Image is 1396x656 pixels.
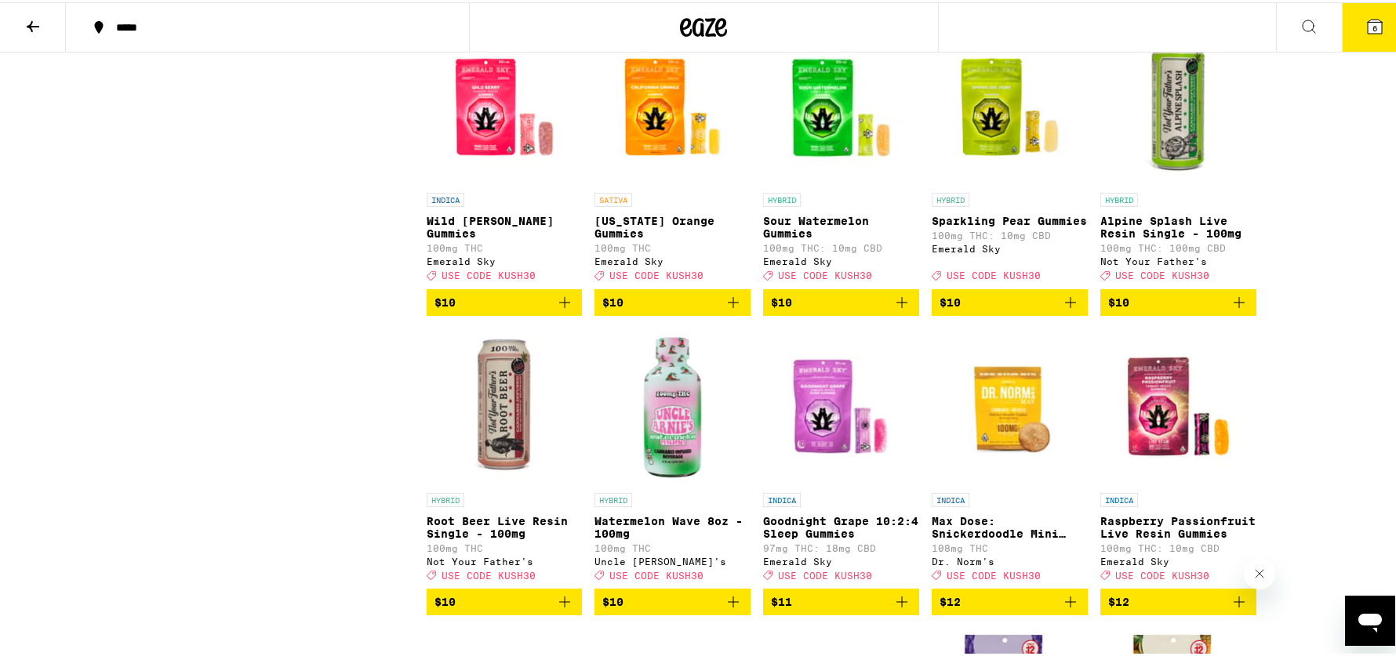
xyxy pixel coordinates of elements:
div: Uncle [PERSON_NAME]'s [594,554,751,564]
p: Alpine Splash Live Resin Single - 100mg [1100,212,1256,237]
p: HYBRID [932,190,969,205]
p: HYBRID [763,190,801,205]
span: $12 [1108,593,1129,606]
p: 100mg THC [594,241,751,251]
button: Add to bag [1100,586,1256,613]
a: Open page for Raspberry Passionfruit Live Resin Gummies from Emerald Sky [1100,326,1256,586]
p: Max Dose: Snickerdoodle Mini Cookie - Indica [932,513,1088,538]
a: Open page for Watermelon Wave 8oz - 100mg from Uncle Arnie's [594,326,751,586]
iframe: Button to launch messaging window [1345,593,1395,643]
button: Add to bag [932,586,1088,613]
img: Emerald Sky - Goodnight Grape 10:2:4 Sleep Gummies [763,326,919,483]
img: Not Your Father's - Alpine Splash Live Resin Single - 100mg [1100,26,1256,183]
p: Sour Watermelon Gummies [763,212,919,237]
a: Open page for Goodnight Grape 10:2:4 Sleep Gummies from Emerald Sky [763,326,919,586]
p: 108mg THC [932,541,1088,551]
p: [US_STATE] Orange Gummies [594,212,751,237]
span: USE CODE KUSH30 [947,269,1041,279]
span: $10 [602,294,623,306]
div: Not Your Father's [427,554,583,564]
p: 100mg THC [427,241,583,251]
div: Dr. Norm's [932,554,1088,564]
img: Emerald Sky - California Orange Gummies [594,26,751,183]
p: Wild [PERSON_NAME] Gummies [427,212,583,237]
span: $10 [434,294,456,306]
p: Sparkling Pear Gummies [932,212,1088,225]
a: Open page for Wild Berry Gummies from Emerald Sky [427,26,583,286]
button: Add to bag [1100,287,1256,314]
span: USE CODE KUSH30 [947,568,1041,578]
span: USE CODE KUSH30 [1115,269,1209,279]
img: Not Your Father's - Root Beer Live Resin Single - 100mg [427,326,583,483]
p: 100mg THC: 10mg CBD [932,228,1088,238]
span: USE CODE KUSH30 [1115,568,1209,578]
p: HYBRID [594,491,632,505]
img: Emerald Sky - Sour Watermelon Gummies [763,26,919,183]
span: $10 [940,294,961,306]
a: Open page for Max Dose: Snickerdoodle Mini Cookie - Indica from Dr. Norm's [932,326,1088,586]
span: $11 [771,593,792,606]
span: USE CODE KUSH30 [442,269,536,279]
a: Open page for Sparkling Pear Gummies from Emerald Sky [932,26,1088,286]
p: 100mg THC [427,541,583,551]
button: Add to bag [427,586,583,613]
span: $12 [940,593,961,606]
a: Open page for Alpine Splash Live Resin Single - 100mg from Not Your Father's [1100,26,1256,286]
p: 100mg THC: 100mg CBD [1100,241,1256,251]
span: $10 [771,294,792,306]
span: USE CODE KUSH30 [609,269,703,279]
iframe: Close message [1244,556,1275,587]
span: $10 [434,593,456,606]
span: Hi. Need any help? [9,11,113,24]
p: Root Beer Live Resin Single - 100mg [427,513,583,538]
button: Add to bag [763,586,919,613]
p: 100mg THC: 10mg CBD [1100,541,1256,551]
img: Emerald Sky - Sparkling Pear Gummies [932,26,1088,183]
div: Emerald Sky [763,554,919,564]
a: Open page for Sour Watermelon Gummies from Emerald Sky [763,26,919,286]
div: Emerald Sky [763,254,919,264]
span: USE CODE KUSH30 [778,568,872,578]
div: Emerald Sky [932,241,1088,252]
button: Add to bag [427,287,583,314]
p: 97mg THC: 18mg CBD [763,541,919,551]
img: Emerald Sky - Raspberry Passionfruit Live Resin Gummies [1100,326,1256,483]
div: Emerald Sky [1100,554,1256,564]
img: Uncle Arnie's - Watermelon Wave 8oz - 100mg [594,326,751,483]
span: USE CODE KUSH30 [609,568,703,578]
img: Emerald Sky - Wild Berry Gummies [427,26,583,183]
p: HYBRID [1100,190,1138,205]
p: INDICA [427,190,464,205]
button: Add to bag [763,287,919,314]
img: Dr. Norm's - Max Dose: Snickerdoodle Mini Cookie - Indica [932,326,1088,483]
p: 100mg THC: 10mg CBD [763,241,919,251]
p: HYBRID [427,491,464,505]
a: Open page for California Orange Gummies from Emerald Sky [594,26,751,286]
button: Add to bag [594,287,751,314]
span: $10 [1108,294,1129,306]
p: INDICA [763,491,801,505]
p: SATIVA [594,190,632,205]
p: Raspberry Passionfruit Live Resin Gummies [1100,513,1256,538]
span: USE CODE KUSH30 [442,568,536,578]
p: INDICA [1100,491,1138,505]
p: INDICA [932,491,969,505]
div: Not Your Father's [1100,254,1256,264]
div: Emerald Sky [594,254,751,264]
button: Add to bag [594,586,751,613]
p: Watermelon Wave 8oz - 100mg [594,513,751,538]
button: Add to bag [932,287,1088,314]
a: Open page for Root Beer Live Resin Single - 100mg from Not Your Father's [427,326,583,586]
span: $10 [602,593,623,606]
p: 100mg THC [594,541,751,551]
div: Emerald Sky [427,254,583,264]
span: USE CODE KUSH30 [778,269,872,279]
span: 6 [1372,21,1377,31]
p: Goodnight Grape 10:2:4 Sleep Gummies [763,513,919,538]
